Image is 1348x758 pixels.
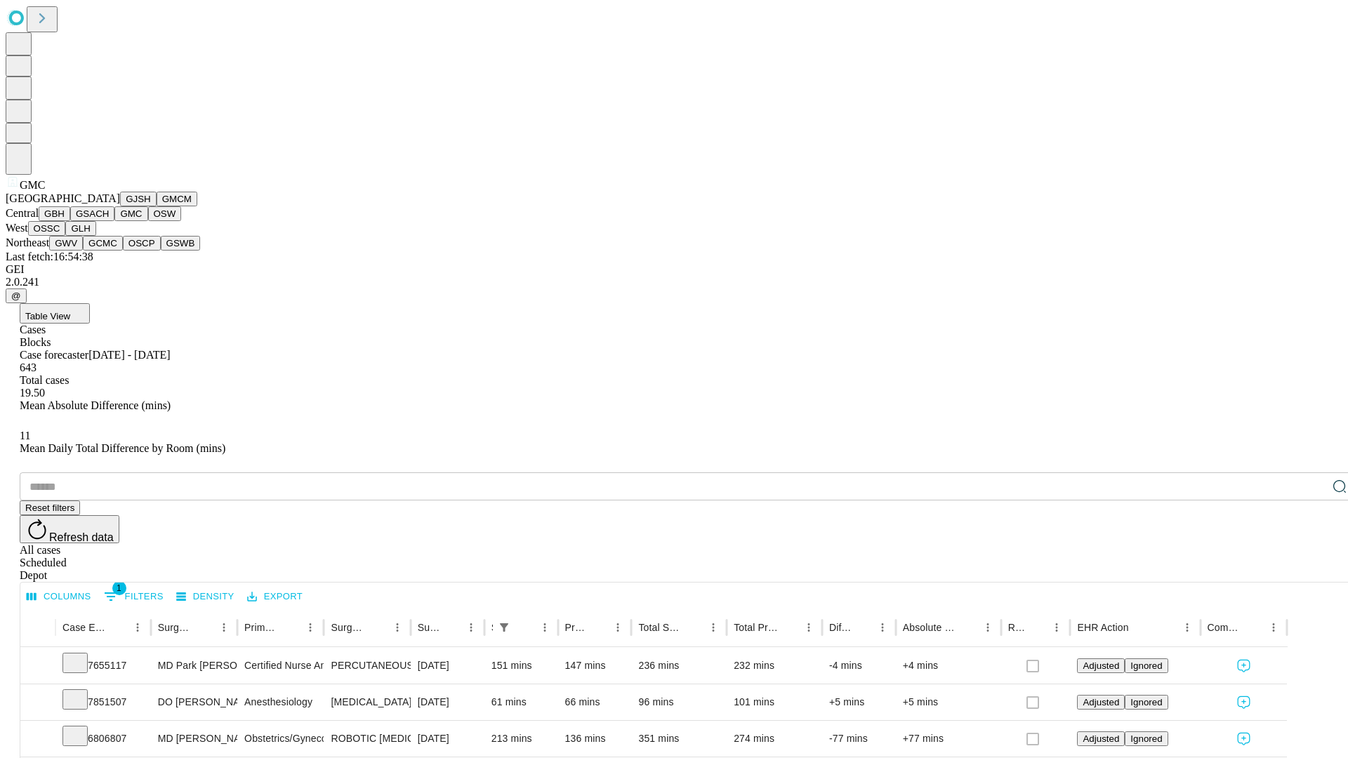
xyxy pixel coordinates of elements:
[734,648,815,684] div: 232 mins
[281,618,300,637] button: Sort
[1008,622,1026,633] div: Resolved in EHR
[331,648,403,684] div: PERCUTANEOUS NEPHROSTOLITHOTOMY OVER 2CM
[1130,618,1150,637] button: Sort
[6,237,49,248] span: Northeast
[244,622,279,633] div: Primary Service
[331,622,366,633] div: Surgery Name
[62,721,144,757] div: 6806807
[20,442,225,454] span: Mean Daily Total Difference by Room (mins)
[565,721,625,757] div: 136 mins
[903,648,994,684] div: +4 mins
[20,430,30,441] span: 11
[6,263,1342,276] div: GEI
[903,622,957,633] div: Absolute Difference
[157,192,197,206] button: GMCM
[148,206,182,221] button: OSW
[1130,733,1162,744] span: Ignored
[1077,731,1125,746] button: Adjusted
[829,684,889,720] div: +5 mins
[62,684,144,720] div: 7851507
[1264,618,1283,637] button: Menu
[27,691,48,715] button: Expand
[978,618,998,637] button: Menu
[161,236,201,251] button: GSWB
[565,622,588,633] div: Predicted In Room Duration
[638,684,720,720] div: 96 mins
[515,618,535,637] button: Sort
[368,618,388,637] button: Sort
[20,361,37,373] span: 643
[114,206,147,221] button: GMC
[49,236,83,251] button: GWV
[158,622,193,633] div: Surgeon Name
[20,349,88,361] span: Case forecaster
[49,531,114,543] span: Refresh data
[1177,618,1197,637] button: Menu
[684,618,703,637] button: Sort
[565,684,625,720] div: 66 mins
[20,179,45,191] span: GMC
[565,648,625,684] div: 147 mins
[331,721,403,757] div: ROBOTIC [MEDICAL_DATA] [MEDICAL_DATA] WITH REMOVAL TUBES AND/OR OVARIES FOR UTERUS GREATER THAN 2...
[638,622,682,633] div: Total Scheduled Duration
[829,648,889,684] div: -4 mins
[535,618,555,637] button: Menu
[39,206,70,221] button: GBH
[1083,660,1119,671] span: Adjusted
[703,618,723,637] button: Menu
[1027,618,1047,637] button: Sort
[100,585,167,608] button: Show filters
[27,727,48,752] button: Expand
[1077,658,1125,673] button: Adjusted
[1047,618,1066,637] button: Menu
[158,721,230,757] div: MD [PERSON_NAME]
[418,684,477,720] div: [DATE]
[608,618,628,637] button: Menu
[244,721,317,757] div: Obstetrics/Gynecology
[958,618,978,637] button: Sort
[388,618,407,637] button: Menu
[588,618,608,637] button: Sort
[158,684,230,720] div: DO [PERSON_NAME] [PERSON_NAME] Do
[6,251,93,262] span: Last fetch: 16:54:38
[20,500,80,515] button: Reset filters
[461,618,481,637] button: Menu
[108,618,128,637] button: Sort
[123,236,161,251] button: OSCP
[638,721,720,757] div: 351 mins
[20,303,90,324] button: Table View
[1130,660,1162,671] span: Ignored
[1083,697,1119,707] span: Adjusted
[829,721,889,757] div: -77 mins
[491,684,551,720] div: 61 mins
[1077,695,1125,710] button: Adjusted
[734,721,815,757] div: 274 mins
[20,387,45,399] span: 19.50
[829,622,852,633] div: Difference
[23,586,95,608] button: Select columns
[194,618,214,637] button: Sort
[1125,695,1168,710] button: Ignored
[120,192,157,206] button: GJSH
[331,684,403,720] div: [MEDICAL_DATA] WITH [MEDICAL_DATA] AND/OR [MEDICAL_DATA] WITH OR WITHOUT D\T\C
[20,374,69,386] span: Total cases
[638,648,720,684] div: 236 mins
[1130,697,1162,707] span: Ignored
[11,291,21,301] span: @
[25,311,70,321] span: Table View
[1208,622,1243,633] div: Comments
[734,622,778,633] div: Total Predicted Duration
[1077,622,1128,633] div: EHR Action
[1083,733,1119,744] span: Adjusted
[491,622,493,633] div: Scheduled In Room Duration
[173,586,238,608] button: Density
[65,221,95,236] button: GLH
[6,288,27,303] button: @
[300,618,320,637] button: Menu
[903,721,994,757] div: +77 mins
[1125,731,1168,746] button: Ignored
[70,206,114,221] button: GSACH
[20,515,119,543] button: Refresh data
[853,618,873,637] button: Sort
[494,618,514,637] button: Show filters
